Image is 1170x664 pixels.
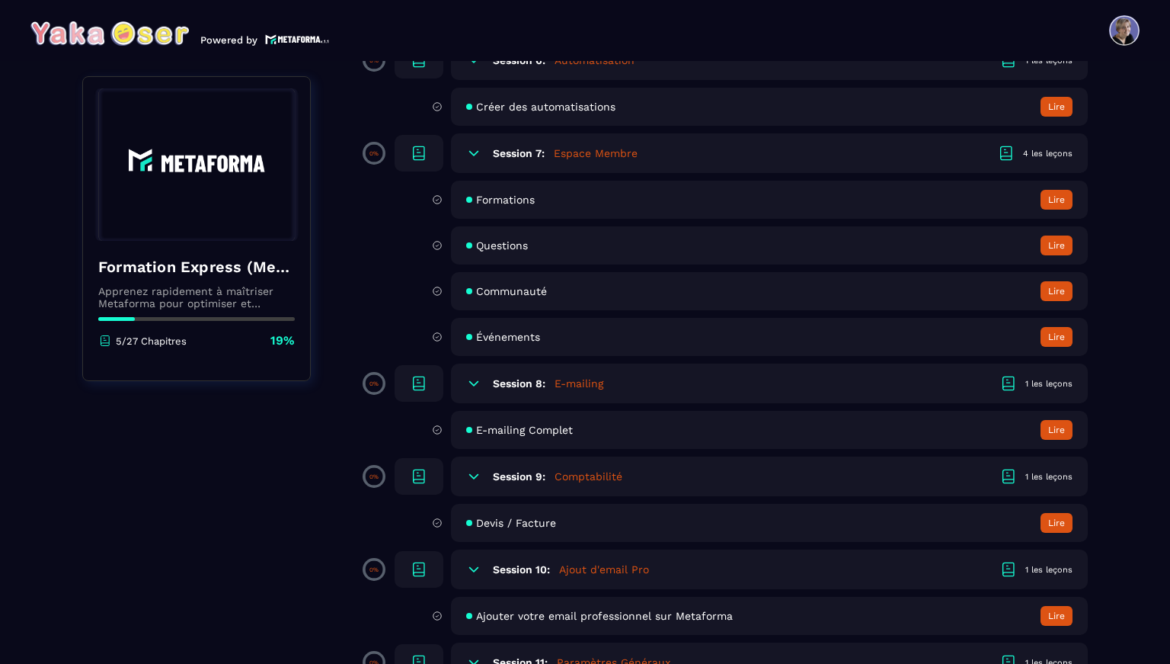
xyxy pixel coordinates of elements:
[1025,564,1072,576] div: 1 les leçons
[369,566,379,573] p: 0%
[555,469,622,484] h5: Comptabilité
[1041,513,1072,533] button: Lire
[98,256,295,277] h4: Formation Express (Metaforma)
[1041,327,1072,347] button: Lire
[493,377,545,390] h6: Session 8:
[476,610,733,622] span: Ajouter votre email professionnel sur Metaforma
[1025,471,1072,483] div: 1 les leçons
[30,21,189,46] img: logo-branding
[493,563,550,576] h6: Session 10:
[1041,281,1072,301] button: Lire
[476,285,547,297] span: Communauté
[476,194,535,206] span: Formations
[1025,378,1072,390] div: 1 les leçons
[1041,420,1072,440] button: Lire
[559,562,649,577] h5: Ajout d'email Pro
[554,146,638,161] h5: Espace Membre
[1023,148,1072,159] div: 4 les leçons
[116,335,187,347] p: 5/27 Chapitres
[1041,97,1072,117] button: Lire
[369,473,379,480] p: 0%
[98,285,295,310] p: Apprenez rapidement à maîtriser Metaforma pour optimiser et automatiser votre business. 🚀
[476,424,573,436] span: E-mailing Complet
[493,147,545,159] h6: Session 7:
[476,239,528,252] span: Questions
[369,380,379,387] p: 0%
[369,150,379,157] p: 0%
[1041,190,1072,210] button: Lire
[1041,606,1072,626] button: Lire
[555,376,603,391] h5: E-mailing
[265,33,329,46] img: logo
[94,88,299,241] img: banner
[476,331,540,343] span: Événements
[476,101,615,113] span: Créer des automatisations
[270,332,295,349] p: 19%
[476,517,556,529] span: Devis / Facture
[200,34,257,46] p: Powered by
[493,470,545,483] h6: Session 9:
[1041,236,1072,255] button: Lire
